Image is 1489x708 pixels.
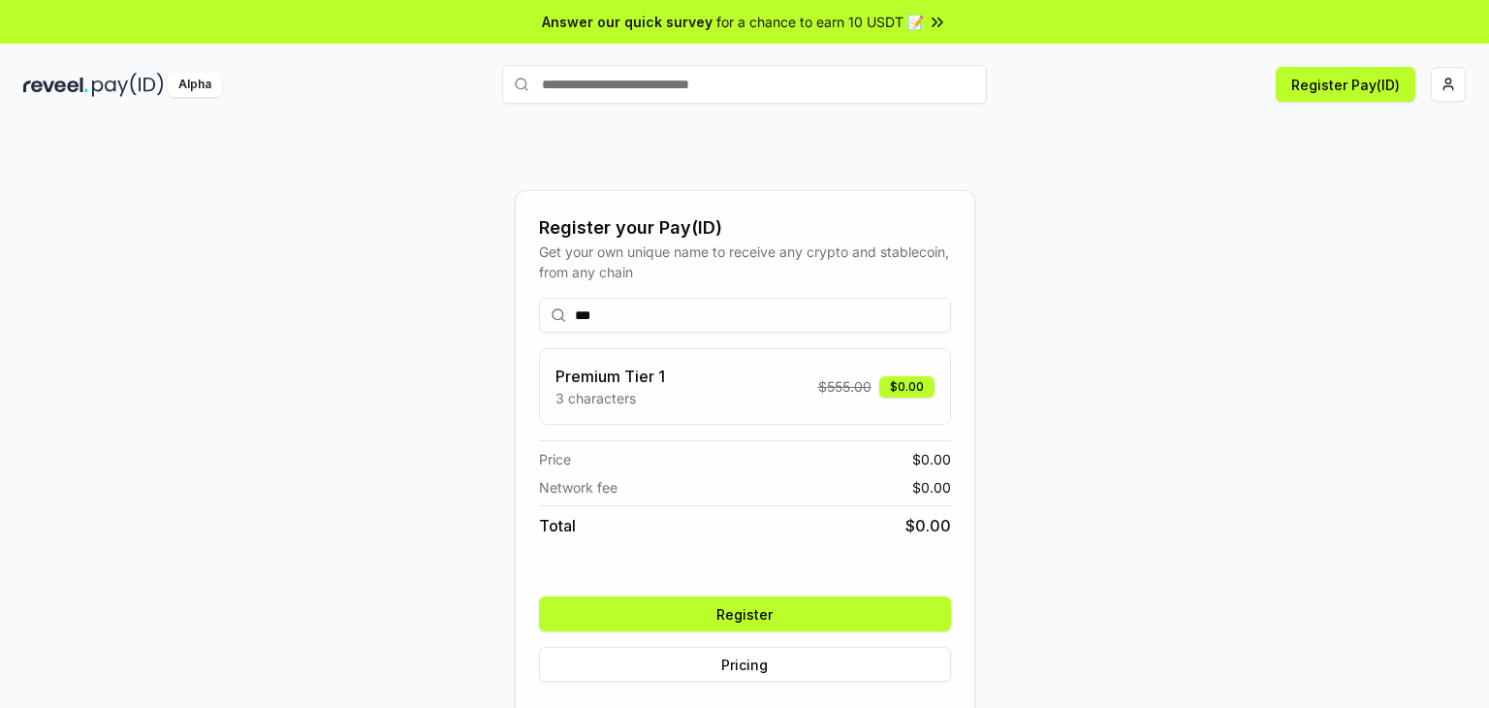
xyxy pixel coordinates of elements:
p: 3 characters [555,388,665,408]
div: Alpha [168,73,222,97]
span: $ 0.00 [912,477,951,498]
div: $0.00 [879,376,935,398]
span: Total [539,514,576,537]
button: Register Pay(ID) [1276,67,1415,102]
span: $ 0.00 [912,449,951,469]
div: Register your Pay(ID) [539,214,951,241]
img: pay_id [92,73,164,97]
span: $ 0.00 [905,514,951,537]
div: Get your own unique name to receive any crypto and stablecoin, from any chain [539,241,951,282]
button: Pricing [539,647,951,682]
span: Network fee [539,477,618,498]
img: reveel_dark [23,73,88,97]
span: Answer our quick survey [542,12,713,32]
span: Price [539,449,571,469]
button: Register [539,596,951,631]
span: $ 555.00 [818,376,871,397]
h3: Premium Tier 1 [555,365,665,388]
span: for a chance to earn 10 USDT 📝 [716,12,924,32]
